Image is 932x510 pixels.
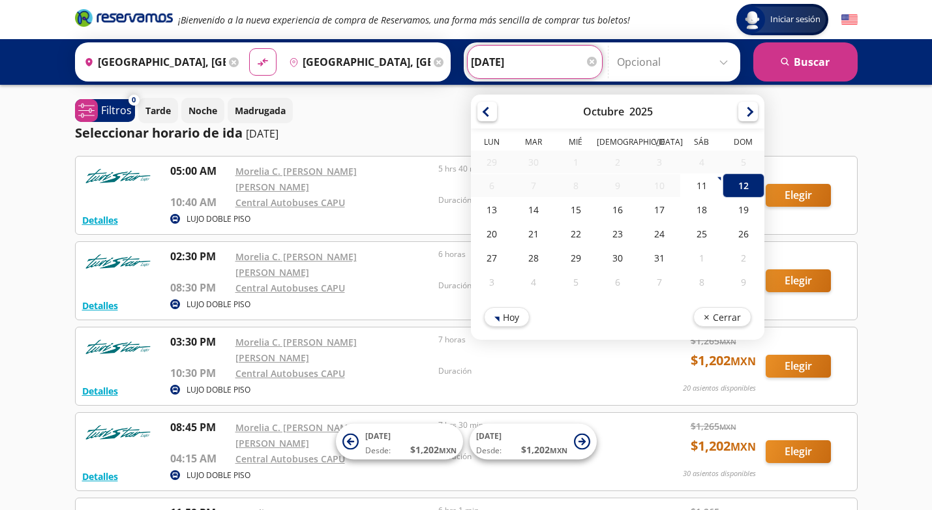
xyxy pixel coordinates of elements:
[639,270,680,294] div: 07-Nov-25
[554,151,596,173] div: 01-Oct-25
[722,198,764,222] div: 19-Oct-25
[596,151,638,173] div: 02-Oct-25
[730,354,756,368] small: MXN
[680,151,722,173] div: 04-Oct-25
[438,365,635,377] p: Duración
[596,174,638,197] div: 09-Oct-25
[471,136,513,151] th: Lunes
[187,213,250,225] p: LUJO DOBLE PISO
[722,270,764,294] div: 09-Nov-25
[683,383,756,394] p: 20 asientos disponibles
[82,213,118,227] button: Detalles
[438,419,635,431] p: 7 hrs 30 mins
[722,222,764,246] div: 26-Oct-25
[476,445,502,457] span: Desde:
[722,136,764,151] th: Domingo
[235,453,345,465] a: Central Autobuses CAPU
[471,151,513,173] div: 29-Sep-25
[187,384,250,396] p: LUJO DOBLE PISO
[235,165,357,193] a: Morelia C. [PERSON_NAME] [PERSON_NAME]
[82,419,154,445] img: RESERVAMOS
[722,173,764,198] div: 12-Oct-25
[513,174,554,197] div: 07-Oct-25
[470,424,597,460] button: [DATE]Desde:$1,202MXN
[596,270,638,294] div: 06-Nov-25
[410,443,457,457] span: $ 1,202
[639,222,680,246] div: 24-Oct-25
[550,445,567,455] small: MXN
[513,198,554,222] div: 14-Oct-25
[691,351,756,370] span: $ 1,202
[82,384,118,398] button: Detalles
[170,280,229,295] p: 08:30 PM
[170,194,229,210] p: 10:40 AM
[75,8,173,31] a: Brand Logo
[471,246,513,270] div: 27-Oct-25
[484,307,530,327] button: Hoy
[181,98,224,123] button: Noche
[629,104,652,119] div: 2025
[75,99,135,122] button: 0Filtros
[75,123,243,143] p: Seleccionar horario de ida
[596,136,638,151] th: Jueves
[82,248,154,275] img: RESERVAMOS
[438,194,635,206] p: Duración
[228,98,293,123] button: Madrugada
[439,445,457,455] small: MXN
[471,222,513,246] div: 20-Oct-25
[680,136,722,151] th: Sábado
[513,151,554,173] div: 30-Sep-25
[753,42,858,82] button: Buscar
[336,424,463,460] button: [DATE]Desde:$1,202MXN
[513,136,554,151] th: Martes
[471,270,513,294] div: 03-Nov-25
[235,104,286,117] p: Madrugada
[617,46,734,78] input: Opcional
[101,102,132,118] p: Filtros
[132,95,136,106] span: 0
[719,422,736,432] small: MXN
[235,196,345,209] a: Central Autobuses CAPU
[680,173,722,198] div: 11-Oct-25
[582,104,624,119] div: Octubre
[766,269,831,292] button: Elegir
[554,136,596,151] th: Miércoles
[719,337,736,346] small: MXN
[438,334,635,346] p: 7 horas
[82,163,154,189] img: RESERVAMOS
[693,307,751,327] button: Cerrar
[170,451,229,466] p: 04:15 AM
[691,436,756,456] span: $ 1,202
[235,250,357,278] a: Morelia C. [PERSON_NAME] [PERSON_NAME]
[471,198,513,222] div: 13-Oct-25
[471,174,513,197] div: 06-Oct-25
[145,104,171,117] p: Tarde
[188,104,217,117] p: Noche
[730,440,756,454] small: MXN
[596,246,638,270] div: 30-Oct-25
[554,222,596,246] div: 22-Oct-25
[438,248,635,260] p: 6 horas
[639,246,680,270] div: 31-Oct-25
[246,126,278,142] p: [DATE]
[170,248,229,264] p: 02:30 PM
[639,198,680,222] div: 17-Oct-25
[471,46,599,78] input: Elegir Fecha
[82,299,118,312] button: Detalles
[235,282,345,294] a: Central Autobuses CAPU
[691,419,736,433] span: $ 1,265
[82,470,118,483] button: Detalles
[596,222,638,246] div: 23-Oct-25
[765,13,826,26] span: Iniciar sesión
[554,198,596,222] div: 15-Oct-25
[187,299,250,310] p: LUJO DOBLE PISO
[438,163,635,175] p: 5 hrs 40 mins
[521,443,567,457] span: $ 1,202
[639,174,680,197] div: 10-Oct-25
[722,246,764,270] div: 02-Nov-25
[680,270,722,294] div: 08-Nov-25
[235,367,345,380] a: Central Autobuses CAPU
[639,136,680,151] th: Viernes
[438,280,635,292] p: Duración
[680,246,722,270] div: 01-Nov-25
